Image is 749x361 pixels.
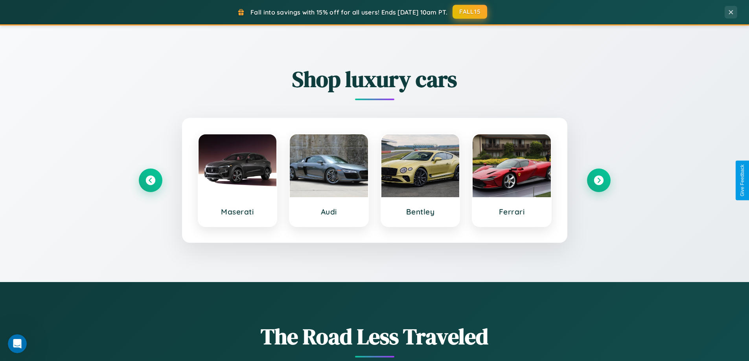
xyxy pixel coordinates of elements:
div: Give Feedback [740,165,745,196]
h3: Ferrari [480,207,543,216]
span: Fall into savings with 15% off for all users! Ends [DATE] 10am PT. [250,8,447,16]
h3: Audi [298,207,360,216]
iframe: Intercom live chat [8,334,27,353]
h2: Shop luxury cars [139,64,611,94]
h3: Bentley [389,207,452,216]
h3: Maserati [206,207,269,216]
button: FALL15 [453,5,487,19]
h1: The Road Less Traveled [139,321,611,352]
